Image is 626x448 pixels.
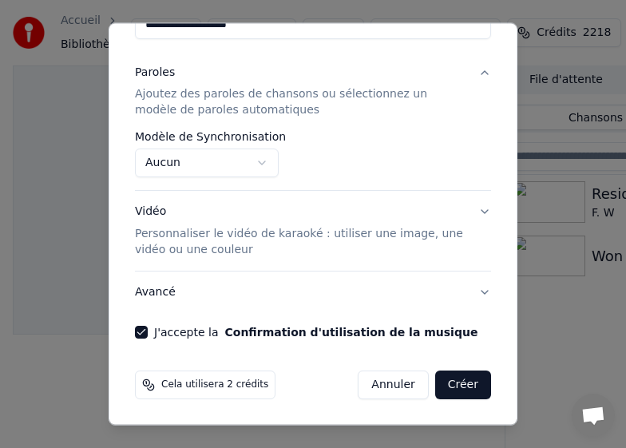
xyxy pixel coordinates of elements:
div: ParolesAjoutez des paroles de chansons ou sélectionnez un modèle de paroles automatiques [135,131,491,190]
label: Modèle de Synchronisation [135,131,286,142]
div: Vidéo [135,204,466,258]
span: Cela utilisera 2 crédits [161,379,268,391]
button: Annuler [358,371,428,399]
button: Avancé [135,272,491,313]
button: J'accepte la [224,327,477,338]
button: VidéoPersonnaliser le vidéo de karaoké : utiliser une image, une vidéo ou une couleur [135,191,491,271]
button: ParolesAjoutez des paroles de chansons ou sélectionnez un modèle de paroles automatiques [135,51,491,131]
label: J'accepte la [154,327,477,338]
p: Personnaliser le vidéo de karaoké : utiliser une image, une vidéo ou une couleur [135,226,466,258]
div: Paroles [135,64,175,80]
p: Ajoutez des paroles de chansons ou sélectionnez un modèle de paroles automatiques [135,86,466,118]
button: Créer [435,371,491,399]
